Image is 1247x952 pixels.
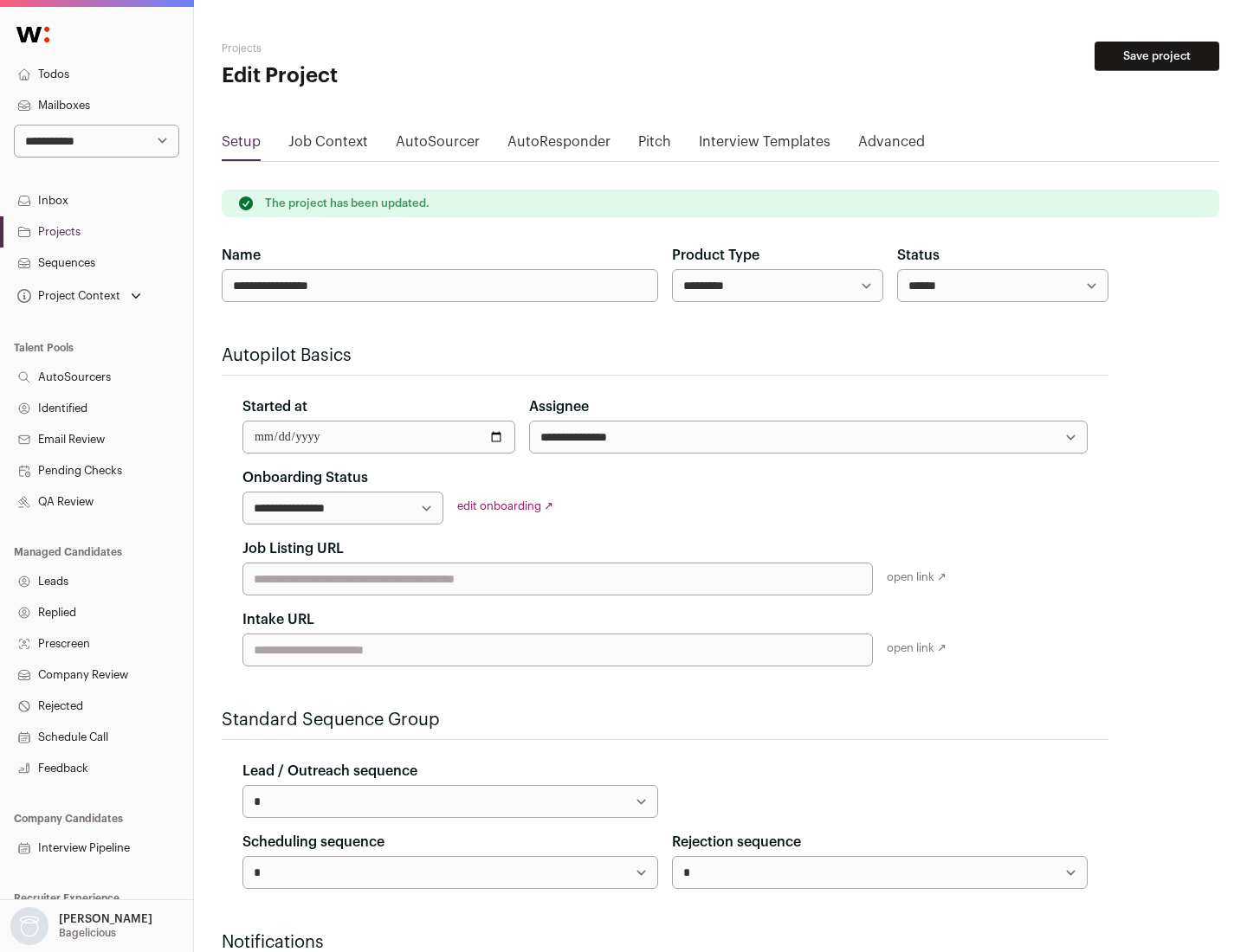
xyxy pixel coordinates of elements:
label: Lead / Outreach sequence [242,761,417,782]
h2: Standard Sequence Group [222,708,1108,732]
button: Open dropdown [7,907,156,945]
label: Rejection sequence [672,832,801,852]
button: Save project [1095,42,1219,71]
button: Open dropdown [14,284,145,308]
a: Pitch [638,132,671,159]
p: [PERSON_NAME] [59,912,152,926]
label: Product Type [672,245,759,266]
a: edit onboarding ↗ [457,500,553,511]
p: Bagelicious [59,926,116,940]
div: Project Context [14,289,120,303]
a: AutoSourcer [396,132,480,159]
a: Setup [222,132,261,159]
img: Wellfound [7,17,59,52]
a: Interview Templates [699,132,830,159]
label: Scheduling sequence [242,832,384,852]
label: Started at [242,396,307,417]
h2: Autopilot Basics [222,344,1108,368]
p: The project has been updated. [265,196,430,210]
label: Job Listing URL [242,538,344,559]
img: nopic.png [10,907,48,945]
label: Name [222,245,261,266]
a: Job Context [288,132,368,159]
h2: Projects [222,42,554,55]
a: Advanced [858,132,925,159]
label: Assignee [529,396,589,417]
label: Status [897,245,940,266]
label: Onboarding Status [242,467,368,488]
h1: Edit Project [222,62,554,90]
label: Intake URL [242,609,314,630]
a: AutoResponder [507,132,611,159]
